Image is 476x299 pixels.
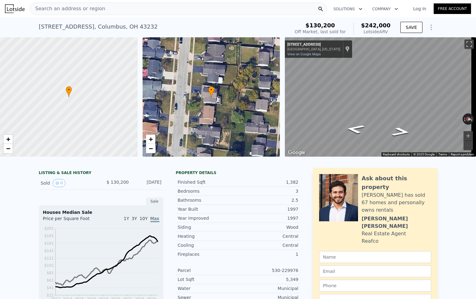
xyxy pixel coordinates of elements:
[238,242,299,248] div: Central
[148,145,153,152] span: −
[319,280,431,292] input: Phone
[238,251,299,257] div: 1
[66,86,72,97] div: •
[464,131,473,140] button: Zoom in
[285,37,476,157] div: Street View
[178,197,238,203] div: Bathrooms
[178,215,238,221] div: Year Improved
[383,152,410,157] button: Keyboard shortcuts
[3,135,13,144] a: Zoom in
[139,216,148,221] span: 10Y
[471,113,474,125] button: Rotate clockwise
[287,47,340,51] div: [GEOGRAPHIC_DATA], [US_STATE]
[361,29,391,35] div: Lotside ARV
[384,125,418,139] path: Go South, Tracer Rd
[238,215,299,221] div: 1997
[39,22,158,31] div: [STREET_ADDRESS] , Columbus , OH 43232
[400,22,422,33] button: SAVE
[178,251,238,257] div: Fireplaces
[208,86,214,97] div: •
[287,42,340,47] div: [STREET_ADDRESS]
[328,3,367,15] button: Solutions
[208,87,214,93] span: •
[124,216,129,221] span: 1Y
[146,144,155,153] a: Zoom out
[305,22,335,29] span: $130,200
[146,197,163,205] div: Sale
[30,5,105,12] span: Search an address or region
[132,216,137,221] span: 3Y
[438,153,447,156] a: Terms (opens in new tab)
[238,224,299,230] div: Wood
[238,233,299,239] div: Central
[44,256,54,260] tspan: $121
[238,197,299,203] div: 2.5
[286,149,307,157] img: Google
[44,226,54,231] tspan: $201
[44,263,54,268] tspan: $101
[362,230,406,237] div: Real Estate Agent
[451,153,474,156] a: Report a problem
[178,233,238,239] div: Heating
[178,285,238,292] div: Water
[413,153,435,156] span: © 2025 Google
[6,135,10,143] span: +
[287,52,321,56] a: View on Google Maps
[462,116,474,122] button: Reset the view
[44,241,54,246] tspan: $161
[47,278,54,283] tspan: $61
[44,234,54,238] tspan: $181
[319,251,431,263] input: Name
[178,242,238,248] div: Cooling
[425,21,437,34] button: Show Options
[39,170,163,177] div: LISTING & SALE HISTORY
[43,209,159,215] div: Houses Median Sale
[362,174,431,191] div: Ask about this property
[238,285,299,292] div: Municipal
[178,267,238,274] div: Parcel
[6,145,10,152] span: −
[178,188,238,194] div: Bedrooms
[43,215,101,225] div: Price per Square Foot
[362,215,431,230] div: [PERSON_NAME] [PERSON_NAME]
[286,149,307,157] a: Open this area in Google Maps (opens a new window)
[338,122,373,136] path: Go North, Tracer Rd
[464,141,473,150] button: Zoom out
[238,188,299,194] div: 3
[146,135,155,144] a: Zoom in
[47,286,54,290] tspan: $41
[178,224,238,230] div: Siding
[238,206,299,212] div: 1997
[134,179,162,187] div: [DATE]
[47,271,54,275] tspan: $81
[178,276,238,283] div: Lot Sqft
[150,216,159,222] span: Max
[406,6,434,12] a: Log In
[345,46,350,53] a: Show location on map
[3,144,13,153] a: Zoom out
[5,4,25,13] img: Lotside
[178,179,238,185] div: Finished Sqft
[238,276,299,283] div: 5,349
[178,206,238,212] div: Year Built
[176,170,300,175] div: Property details
[238,179,299,185] div: 1,382
[463,113,466,125] button: Rotate counterclockwise
[434,3,471,14] a: Free Account
[361,22,391,29] span: $242,000
[148,135,153,143] span: +
[362,237,379,245] div: Reafco
[238,267,299,274] div: 530-229976
[106,180,129,185] span: $ 130,200
[319,265,431,277] input: Email
[285,37,476,157] div: Map
[53,179,66,187] button: View historical data
[66,87,72,93] span: •
[367,3,403,15] button: Company
[47,293,54,297] tspan: $21
[464,39,474,49] button: Toggle fullscreen view
[41,179,96,187] div: Sold
[295,29,346,35] div: Off Market, last sold for
[362,191,431,214] div: [PERSON_NAME] has sold 67 homes and personally owns rentals
[44,249,54,253] tspan: $141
